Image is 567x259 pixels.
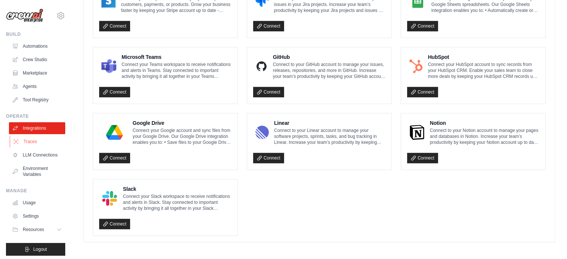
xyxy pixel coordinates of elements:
[6,113,65,119] div: Operate
[6,188,65,194] div: Manage
[122,53,231,61] h4: Microsoft Teams
[9,149,65,161] a: LLM Connections
[101,191,118,206] img: Slack Logo
[407,87,438,97] a: Connect
[9,224,65,236] button: Resources
[99,87,130,97] a: Connect
[428,61,539,79] p: Connect your HubSpot account to sync records from your HubSpot CRM. Enable your sales team to clo...
[10,136,66,148] a: Traces
[133,127,231,145] p: Connect your Google account and sync files from your Google Drive. Our Google Drive integration e...
[253,21,284,31] a: Connect
[99,21,130,31] a: Connect
[428,53,539,61] h4: HubSpot
[9,162,65,180] a: Environment Variables
[255,59,268,74] img: GitHub Logo
[6,31,65,37] div: Build
[409,59,423,74] img: HubSpot Logo
[273,53,385,61] h4: GitHub
[99,219,130,229] a: Connect
[9,54,65,66] a: Crew Studio
[122,61,231,79] p: Connect your Teams workspace to receive notifications and alerts in Teams. Stay connected to impo...
[253,87,284,97] a: Connect
[9,122,65,134] a: Integrations
[407,21,438,31] a: Connect
[133,119,231,127] h4: Google Drive
[273,61,385,79] p: Connect to your GitHub account to manage your issues, releases, repositories, and more in GitHub....
[409,125,425,140] img: Notion Logo
[123,185,231,193] h4: Slack
[23,227,44,233] span: Resources
[6,9,43,23] img: Logo
[33,246,47,252] span: Logout
[9,94,65,106] a: Tool Registry
[253,153,284,163] a: Connect
[123,193,231,211] p: Connect your Slack workspace to receive notifications and alerts in Slack. Stay connected to impo...
[274,119,385,127] h4: Linear
[101,125,127,140] img: Google Drive Logo
[101,59,116,74] img: Microsoft Teams Logo
[430,127,539,145] p: Connect to your Notion account to manage your pages and databases in Notion. Increase your team’s...
[255,125,269,140] img: Linear Logo
[9,40,65,52] a: Automations
[9,197,65,209] a: Usage
[9,80,65,92] a: Agents
[407,153,438,163] a: Connect
[430,119,539,127] h4: Notion
[9,67,65,79] a: Marketplace
[99,153,130,163] a: Connect
[274,127,385,145] p: Connect to your Linear account to manage your software projects, sprints, tasks, and bug tracking...
[6,243,65,256] button: Logout
[9,210,65,222] a: Settings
